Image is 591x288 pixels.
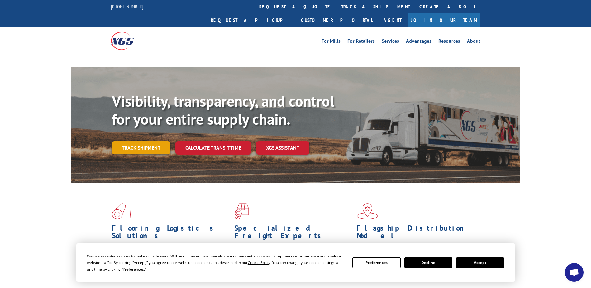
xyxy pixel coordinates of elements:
a: Request a pickup [206,13,296,27]
p: From overlength loads to delicate cargo, our experienced staff knows the best way to move your fr... [234,242,352,270]
a: Services [382,39,399,46]
h1: Flooring Logistics Solutions [112,224,230,242]
a: Resources [438,39,460,46]
div: We use essential cookies to make our site work. With your consent, we may also use non-essential ... [87,253,345,272]
span: Cookie Policy [248,260,270,265]
div: Cookie Consent Prompt [76,243,515,282]
a: For Mills [322,39,341,46]
span: Our agile distribution network gives you nationwide inventory management on demand. [357,242,471,257]
img: xgs-icon-focused-on-flooring-red [234,203,249,219]
a: Track shipment [112,141,170,154]
span: Preferences [123,266,144,272]
a: Customer Portal [296,13,377,27]
a: Join Our Team [408,13,480,27]
span: As an industry carrier of choice, XGS has brought innovation and dedication to flooring logistics... [112,242,229,265]
h1: Specialized Freight Experts [234,224,352,242]
a: [PHONE_NUMBER] [111,3,143,10]
button: Preferences [352,257,400,268]
a: About [467,39,480,46]
img: xgs-icon-flagship-distribution-model-red [357,203,378,219]
a: Agent [377,13,408,27]
a: For Retailers [347,39,375,46]
a: Calculate transit time [175,141,251,155]
img: xgs-icon-total-supply-chain-intelligence-red [112,203,131,219]
a: XGS ASSISTANT [256,141,309,155]
h1: Flagship Distribution Model [357,224,474,242]
button: Accept [456,257,504,268]
div: Open chat [565,263,584,282]
b: Visibility, transparency, and control for your entire supply chain. [112,91,334,129]
button: Decline [404,257,452,268]
a: Advantages [406,39,431,46]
